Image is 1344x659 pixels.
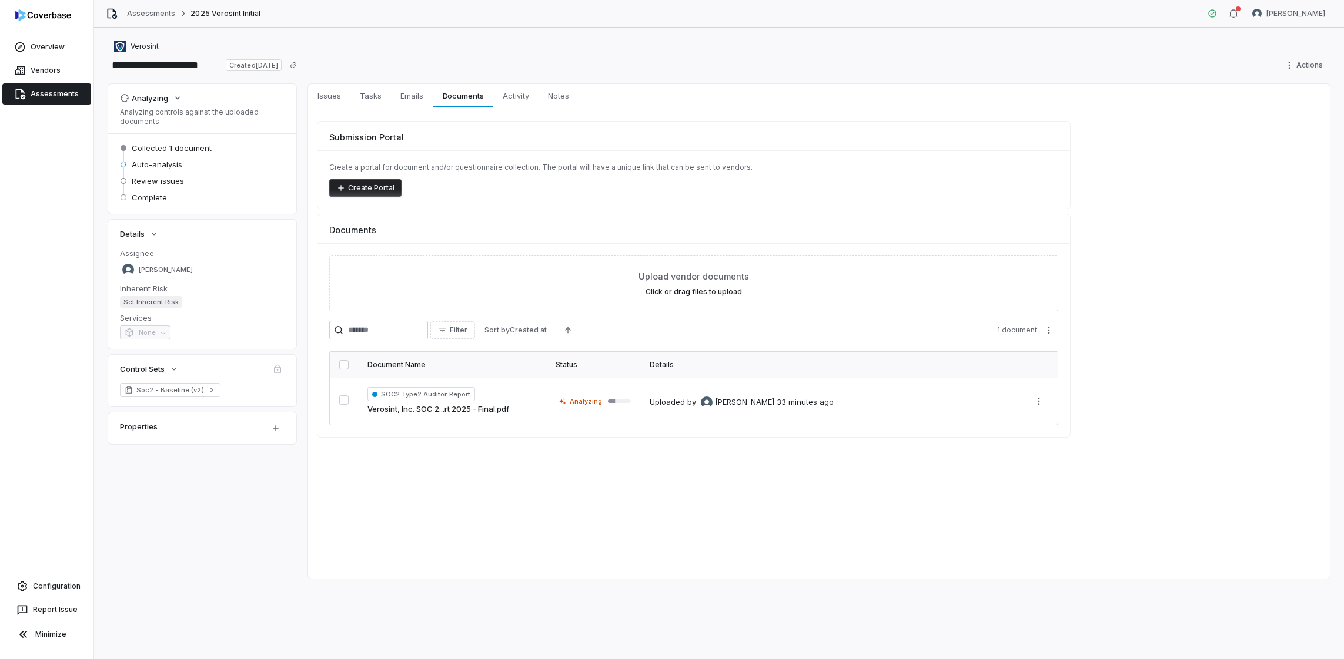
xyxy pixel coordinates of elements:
button: Minimize [5,623,89,646]
span: Set Inherent Risk [120,296,182,308]
button: Sort byCreated at [477,321,554,339]
span: 1 document [997,325,1037,335]
span: Issues [313,88,346,103]
div: Uploaded [650,396,834,408]
button: More actions [1029,392,1048,410]
button: Actions [1281,56,1330,74]
button: Filter [430,321,475,339]
span: Collected 1 document [132,143,212,153]
p: Analyzing controls against the uploaded documents [120,107,285,126]
img: logo-D7KZi-bG.svg [15,9,71,21]
button: Copy link [283,55,304,76]
span: Complete [132,192,167,203]
span: Emails [396,88,428,103]
span: SOC2 Type2 Auditor Report [367,387,475,401]
button: Report Issue [5,599,89,620]
button: Analyzing [116,88,186,109]
a: Assessments [2,83,91,105]
a: Assessments [127,9,175,18]
svg: Ascending [563,325,573,335]
button: Ascending [556,321,580,339]
span: [PERSON_NAME] [139,265,193,274]
button: https://verosint.com/Verosint [111,36,162,57]
a: Overview [2,36,91,58]
p: Create a portal for document and/or questionnaire collection. The portal will have a unique link ... [329,163,1058,172]
span: Review issues [132,176,184,186]
span: Tasks [355,88,386,103]
button: Shaun Angley avatar[PERSON_NAME] [1245,5,1332,22]
span: Filter [450,325,467,335]
span: 2025 Verosint Initial [190,9,260,18]
span: Details [120,228,145,239]
span: [PERSON_NAME] [715,396,774,408]
span: Documents [438,88,489,103]
span: Created [DATE] [226,59,281,71]
span: Upload vendor documents [638,270,749,283]
img: Shaun Angley avatar [122,264,134,275]
a: Configuration [5,576,89,597]
span: Soc2 - Baseline (v2) [136,385,204,395]
button: Control Sets [116,358,182,379]
span: Submission Portal [329,131,404,143]
dt: Assignee [120,248,285,258]
span: Verosint [131,42,159,51]
dt: Services [120,312,285,323]
span: [PERSON_NAME] [1266,9,1325,18]
div: Document Name [367,360,537,369]
span: Auto-analysis [132,159,182,170]
img: Shaun Angley avatar [1252,9,1262,18]
span: Notes [543,88,574,103]
span: Analyzing [570,396,602,406]
dt: Inherent Risk [120,283,285,294]
div: Details [650,360,1011,369]
span: Documents [329,224,376,236]
div: 33 minutes ago [777,396,834,408]
span: Control Sets [120,364,165,374]
label: Click or drag files to upload [646,287,742,297]
div: Status [556,360,631,369]
button: More actions [1039,321,1058,339]
div: Analyzing [120,93,168,103]
img: Shaun Angley avatar [701,396,713,408]
a: Vendors [2,60,91,81]
a: Soc2 - Baseline (v2) [120,383,220,397]
button: Create Portal [329,179,402,197]
button: Details [116,223,162,244]
a: Verosint, Inc. SOC 2...rt 2025 - Final.pdf [367,404,509,415]
span: Activity [498,88,534,103]
div: by [687,396,774,408]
